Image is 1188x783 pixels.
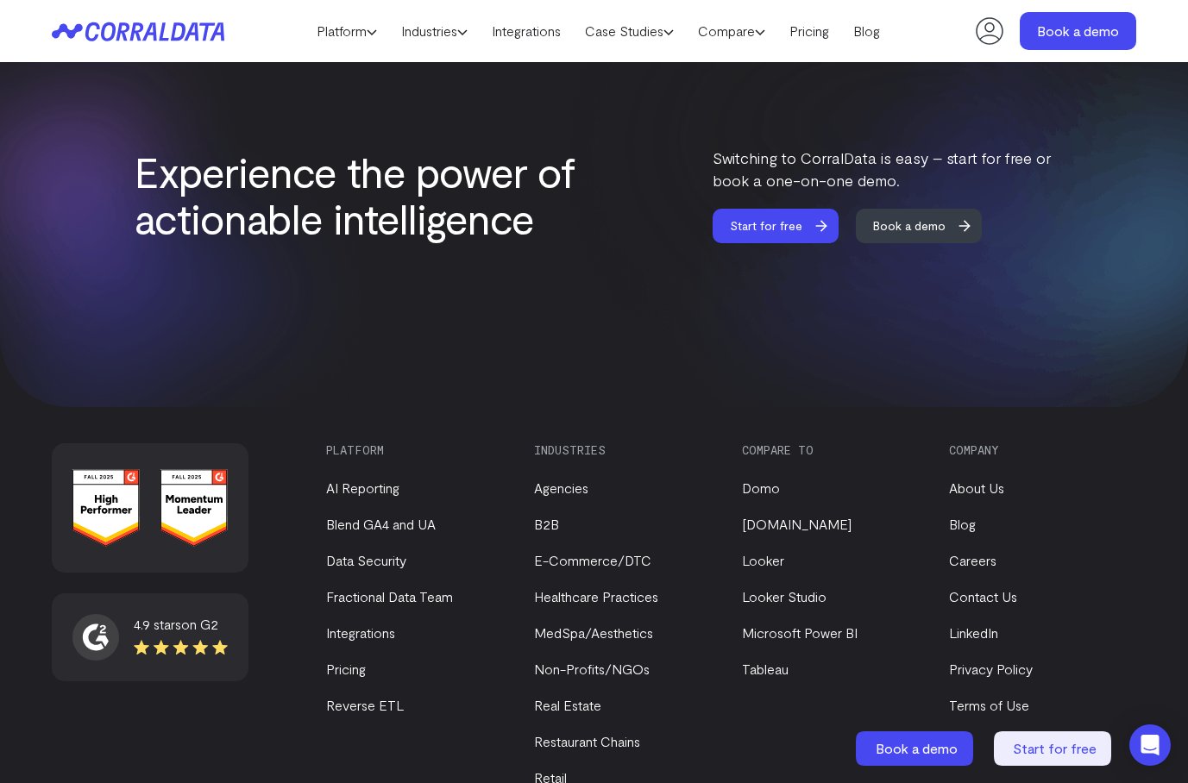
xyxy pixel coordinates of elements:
[534,552,651,568] a: E-Commerce/DTC
[534,516,559,532] a: B2B
[326,588,453,604] a: Fractional Data Team
[534,624,653,641] a: MedSpa/Aesthetics
[777,18,841,44] a: Pricing
[841,18,892,44] a: Blog
[1013,740,1097,756] span: Start for free
[686,18,777,44] a: Compare
[856,209,997,243] a: Book a demo
[534,733,640,749] a: Restaurant Chains
[742,516,852,532] a: [DOMAIN_NAME]
[994,731,1115,766] a: Start for free
[326,661,366,677] a: Pricing
[326,443,505,457] h3: Platform
[534,697,601,713] a: Real Estate
[742,552,784,568] a: Looker
[742,479,780,496] a: Domo
[949,624,998,641] a: LinkedIn
[305,18,389,44] a: Platform
[713,209,820,243] span: Start for free
[181,616,218,632] span: on G2
[135,148,592,241] h2: Experience the power of actionable intelligence
[480,18,573,44] a: Integrations
[949,443,1128,457] h3: Company
[713,209,854,243] a: Start for free
[326,624,395,641] a: Integrations
[573,18,686,44] a: Case Studies
[134,614,228,635] div: 4.9 stars
[949,697,1029,713] a: Terms of Use
[534,661,650,677] a: Non-Profits/NGOs
[949,479,1004,496] a: About Us
[949,588,1017,604] a: Contact Us
[326,479,399,496] a: AI Reporting
[949,552,996,568] a: Careers
[1020,12,1136,50] a: Book a demo
[742,588,827,604] a: Looker Studio
[389,18,480,44] a: Industries
[713,147,1054,191] p: Switching to CorralData is easy – start for free or book a one-on-one demo.
[742,443,921,457] h3: Compare to
[949,516,976,532] a: Blog
[534,443,713,457] h3: Industries
[742,624,858,641] a: Microsoft Power BI
[72,614,228,661] a: 4.9 starson G2
[949,661,1033,677] a: Privacy Policy
[856,731,977,766] a: Book a demo
[326,697,404,713] a: Reverse ETL
[1129,724,1171,766] div: Open Intercom Messenger
[742,661,789,677] a: Tableau
[856,209,963,243] span: Book a demo
[326,552,406,568] a: Data Security
[534,479,588,496] a: Agencies
[534,588,658,604] a: Healthcare Practices
[876,740,958,756] span: Book a demo
[326,516,436,532] a: Blend GA4 and UA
